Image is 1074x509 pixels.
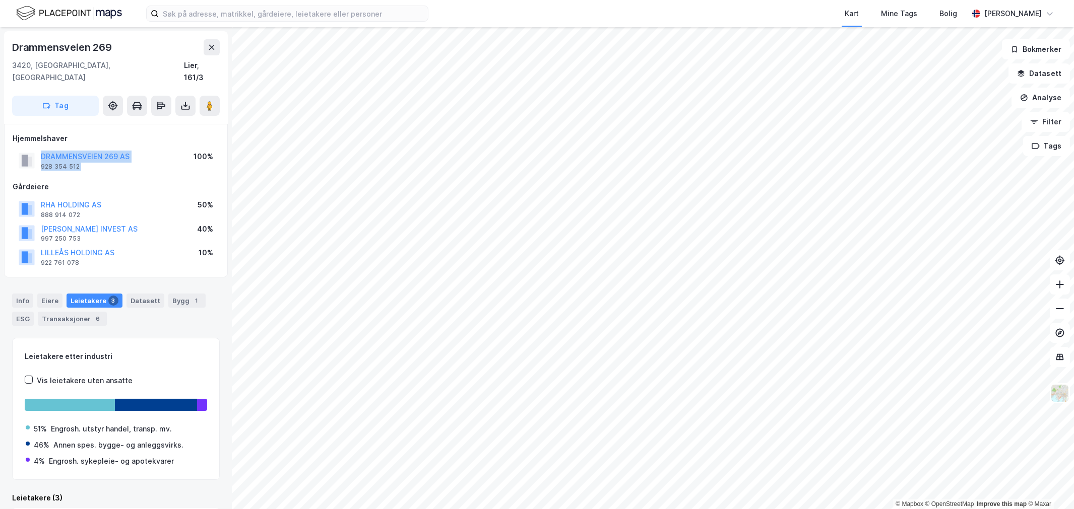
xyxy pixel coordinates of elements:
[67,294,122,308] div: Leietakere
[1024,461,1074,509] div: Kontrollprogram for chat
[197,223,213,235] div: 40%
[41,235,81,243] div: 997 250 753
[1050,384,1069,403] img: Z
[1008,63,1070,84] button: Datasett
[925,500,974,507] a: OpenStreetMap
[12,492,220,504] div: Leietakere (3)
[108,296,118,306] div: 3
[977,500,1027,507] a: Improve this map
[12,312,34,326] div: ESG
[1022,112,1070,132] button: Filter
[1024,461,1074,509] iframe: Chat Widget
[34,439,49,451] div: 46%
[13,132,219,144] div: Hjemmelshaver
[939,8,957,20] div: Bolig
[12,294,33,308] div: Info
[12,59,184,84] div: 3420, [GEOGRAPHIC_DATA], [GEOGRAPHIC_DATA]
[127,294,164,308] div: Datasett
[192,296,202,306] div: 1
[198,199,213,211] div: 50%
[13,181,219,193] div: Gårdeiere
[194,151,213,163] div: 100%
[41,163,80,171] div: 928 354 512
[1023,136,1070,156] button: Tags
[199,247,213,259] div: 10%
[12,39,114,55] div: Drammensveien 269
[34,423,47,435] div: 51%
[25,350,207,362] div: Leietakere etter industri
[38,312,107,326] div: Transaksjoner
[984,8,1042,20] div: [PERSON_NAME]
[53,439,183,451] div: Annen spes. bygge- og anleggsvirks.
[845,8,859,20] div: Kart
[1002,39,1070,59] button: Bokmerker
[93,314,103,324] div: 6
[12,96,99,116] button: Tag
[1012,88,1070,108] button: Analyse
[881,8,917,20] div: Mine Tags
[168,294,206,308] div: Bygg
[41,259,79,267] div: 922 761 078
[159,6,428,21] input: Søk på adresse, matrikkel, gårdeiere, leietakere eller personer
[16,5,122,22] img: logo.f888ab2527a4732fd821a326f86c7f29.svg
[184,59,220,84] div: Lier, 161/3
[34,455,45,467] div: 4%
[37,375,133,387] div: Vis leietakere uten ansatte
[49,455,174,467] div: Engrosh. sykepleie- og apotekvarer
[41,211,80,219] div: 888 914 072
[896,500,923,507] a: Mapbox
[37,294,62,308] div: Eiere
[51,423,172,435] div: Engrosh. utstyr handel, transp. mv.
